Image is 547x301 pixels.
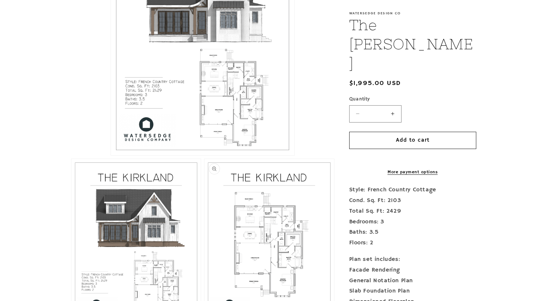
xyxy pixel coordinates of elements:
[349,276,476,286] div: General Notation Plan
[349,265,476,276] div: Facade Rendering
[349,132,476,149] button: Add to cart
[349,78,401,88] span: $1,995.00 USD
[349,11,476,15] p: Watersedge Design Co
[349,96,476,103] label: Quantity
[349,254,476,265] div: Plan set includes:
[349,185,476,248] p: Style: French Country Cottage Cond. Sq. Ft: 2103 Total Sq. Ft: 2429 Bedrooms: 3 Baths: 3.5 Floors: 2
[349,169,476,176] a: More payment options
[349,15,476,73] h1: The [PERSON_NAME]
[349,286,476,297] div: Slab Foundation Plan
